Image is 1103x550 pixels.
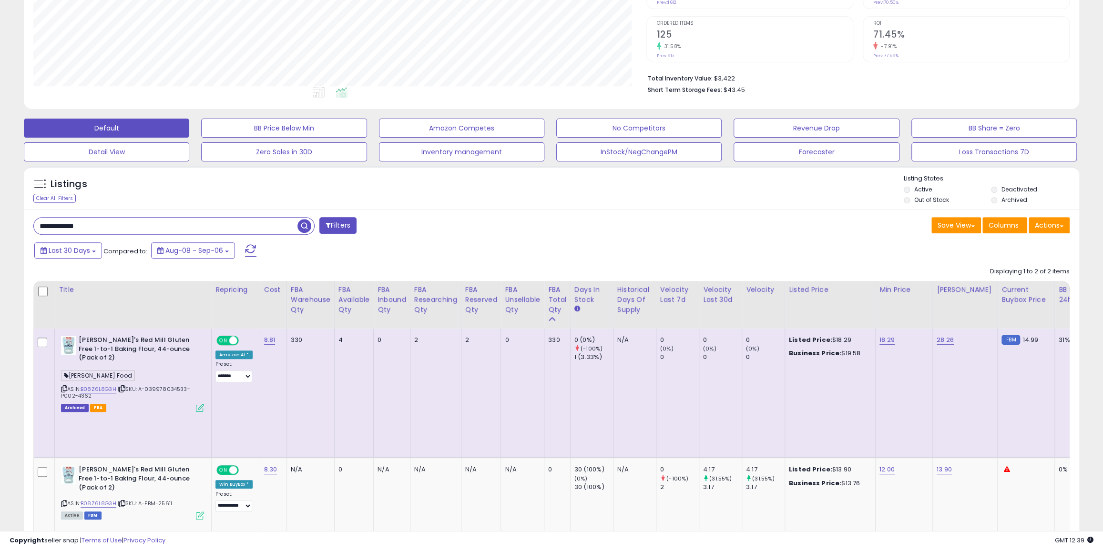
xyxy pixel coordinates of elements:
span: | SKU: A-039978034533-P002-4362 [61,385,190,400]
button: Columns [982,217,1027,233]
div: N/A [291,465,327,474]
div: 0 [746,353,785,361]
a: 12.00 [879,465,895,474]
small: 31.58% [661,43,681,50]
button: InStock/NegChangePM [556,142,722,161]
h2: 71.45% [873,29,1069,42]
b: Business Price: [789,349,841,358]
div: FBA Unsellable Qty [505,285,540,315]
span: FBM [84,511,102,520]
div: 0 [548,465,563,474]
button: Aug-08 - Sep-06 [151,242,235,259]
div: Repricing [215,285,256,295]
div: 2 [465,336,494,344]
small: FBM [1001,335,1020,345]
span: All listings currently available for purchase on Amazon [61,511,83,520]
button: Actions [1029,217,1070,233]
a: Privacy Policy [123,536,165,545]
small: Prev: 95 [657,53,674,59]
div: 4 [338,336,366,344]
label: Out of Stock [914,196,949,204]
b: Short Term Storage Fees: [648,86,722,94]
div: ASIN: [61,465,204,518]
div: 0 [746,336,785,344]
a: 18.29 [879,335,895,345]
div: 330 [291,336,327,344]
button: Revenue Drop [734,119,899,138]
div: Velocity Last 7d [660,285,695,305]
b: Business Price: [789,479,841,488]
small: -7.91% [878,43,897,50]
span: $43.45 [724,85,745,94]
div: N/A [617,465,649,474]
div: 0 [378,336,403,344]
div: $13.90 [789,465,868,474]
div: FBA inbound Qty [378,285,406,315]
div: 0 [660,336,699,344]
label: Deactivated [1001,185,1037,193]
div: 0 (0%) [574,336,613,344]
div: Clear All Filters [33,194,76,203]
small: (0%) [746,345,759,352]
button: Default [24,119,189,138]
div: N/A [414,465,454,474]
button: Filters [319,217,357,234]
div: N/A [617,336,649,344]
div: Preset: [215,361,253,382]
div: FBA Reserved Qty [465,285,497,315]
div: 330 [548,336,563,344]
span: Last 30 Days [49,246,90,255]
div: $13.76 [789,479,868,488]
div: seller snap | | [10,536,165,545]
div: $18.29 [789,336,868,344]
div: Velocity [746,285,781,295]
span: ROI [873,21,1069,26]
div: 0 [703,353,742,361]
b: [PERSON_NAME]'s Red Mill Gluten Free 1-to-1 Baking Flour, 44-ounce (Pack of 2) [79,465,194,494]
div: Min Price [879,285,929,295]
button: Amazon Competes [379,119,544,138]
span: Compared to: [103,247,147,256]
span: Ordered Items [657,21,853,26]
a: 8.81 [264,335,276,345]
div: Current Buybox Price [1001,285,1051,305]
div: 31% [1059,336,1090,344]
b: Listed Price: [789,465,832,474]
small: Prev: 77.59% [873,53,899,59]
button: Last 30 Days [34,242,102,259]
button: BB Share = Zero [911,119,1077,138]
div: Days In Stock [574,285,609,305]
small: (0%) [660,345,674,352]
span: Columns [989,220,1019,230]
li: $3,422 [648,72,1062,83]
div: Velocity Last 30d [703,285,738,305]
h2: 125 [657,29,853,42]
span: Listings that have been deleted from Seller Central [61,404,89,412]
small: (-100%) [666,475,688,482]
div: FBA Available Qty [338,285,369,315]
div: 0 [703,336,742,344]
div: Cost [264,285,283,295]
div: 0 [338,465,366,474]
div: 0 [505,336,537,344]
b: Listed Price: [789,335,832,344]
span: OFF [237,337,253,345]
div: Amazon AI * [215,350,253,359]
div: 4.17 [703,465,742,474]
div: 4.17 [746,465,785,474]
span: 14.99 [1022,335,1038,344]
small: Days In Stock. [574,305,580,313]
span: OFF [237,466,253,474]
span: | SKU: A-FBM-25611 [118,500,172,507]
div: ASIN: [61,336,204,411]
div: N/A [505,465,537,474]
div: FBA Total Qty [548,285,566,315]
button: Detail View [24,142,189,161]
span: ON [217,466,229,474]
label: Archived [1001,196,1027,204]
div: Historical Days Of Supply [617,285,652,315]
div: 0 [660,465,699,474]
button: Inventory management [379,142,544,161]
div: 2 [660,483,699,491]
div: FBA Warehouse Qty [291,285,330,315]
